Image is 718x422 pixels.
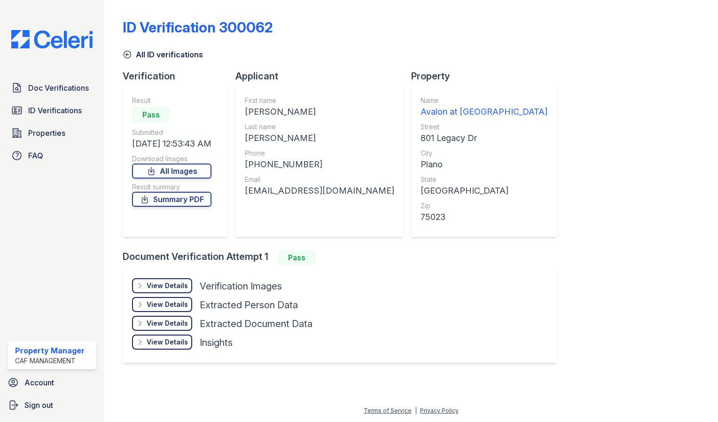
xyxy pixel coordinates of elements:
[132,96,211,105] div: Result
[245,148,394,158] div: Phone
[421,132,547,145] div: 801 Legacy Dr
[245,105,394,118] div: [PERSON_NAME]
[245,158,394,171] div: [PHONE_NUMBER]
[421,184,547,197] div: [GEOGRAPHIC_DATA]
[132,154,211,164] div: Download Images
[28,127,65,139] span: Properties
[421,211,547,224] div: 75023
[132,128,211,137] div: Submitted
[8,78,96,97] a: Doc Verifications
[411,70,564,83] div: Property
[132,192,211,207] a: Summary PDF
[24,399,53,411] span: Sign out
[8,101,96,120] a: ID Verifications
[421,96,547,118] a: Name Avalon at [GEOGRAPHIC_DATA]
[245,122,394,132] div: Last name
[123,70,235,83] div: Verification
[421,158,547,171] div: Plano
[235,70,411,83] div: Applicant
[4,396,100,414] a: Sign out
[24,377,54,388] span: Account
[364,407,412,414] a: Terms of Service
[421,201,547,211] div: Zip
[8,124,96,142] a: Properties
[147,319,188,328] div: View Details
[28,82,89,94] span: Doc Verifications
[123,49,203,60] a: All ID verifications
[132,107,170,122] div: Pass
[4,373,100,392] a: Account
[28,105,82,116] span: ID Verifications
[421,96,547,105] div: Name
[278,250,315,265] div: Pass
[147,281,188,290] div: View Details
[200,280,282,293] div: Verification Images
[420,407,459,414] a: Privacy Policy
[132,137,211,150] div: [DATE] 12:53:43 AM
[132,182,211,192] div: Result summary
[421,175,547,184] div: State
[123,19,273,36] div: ID Verification 300062
[245,175,394,184] div: Email
[15,345,85,356] div: Property Manager
[245,184,394,197] div: [EMAIL_ADDRESS][DOMAIN_NAME]
[415,407,417,414] div: |
[421,122,547,132] div: Street
[147,337,188,347] div: View Details
[245,96,394,105] div: First name
[421,148,547,158] div: City
[28,150,43,161] span: FAQ
[132,164,211,179] a: All Images
[4,30,100,48] img: CE_Logo_Blue-a8612792a0a2168367f1c8372b55b34899dd931a85d93a1a3d3e32e68fde9ad4.png
[8,146,96,165] a: FAQ
[147,300,188,309] div: View Details
[200,317,312,330] div: Extracted Document Data
[123,250,564,265] div: Document Verification Attempt 1
[245,132,394,145] div: [PERSON_NAME]
[200,298,298,312] div: Extracted Person Data
[421,105,547,118] div: Avalon at [GEOGRAPHIC_DATA]
[200,336,233,349] div: Insights
[15,356,85,366] div: CAF Management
